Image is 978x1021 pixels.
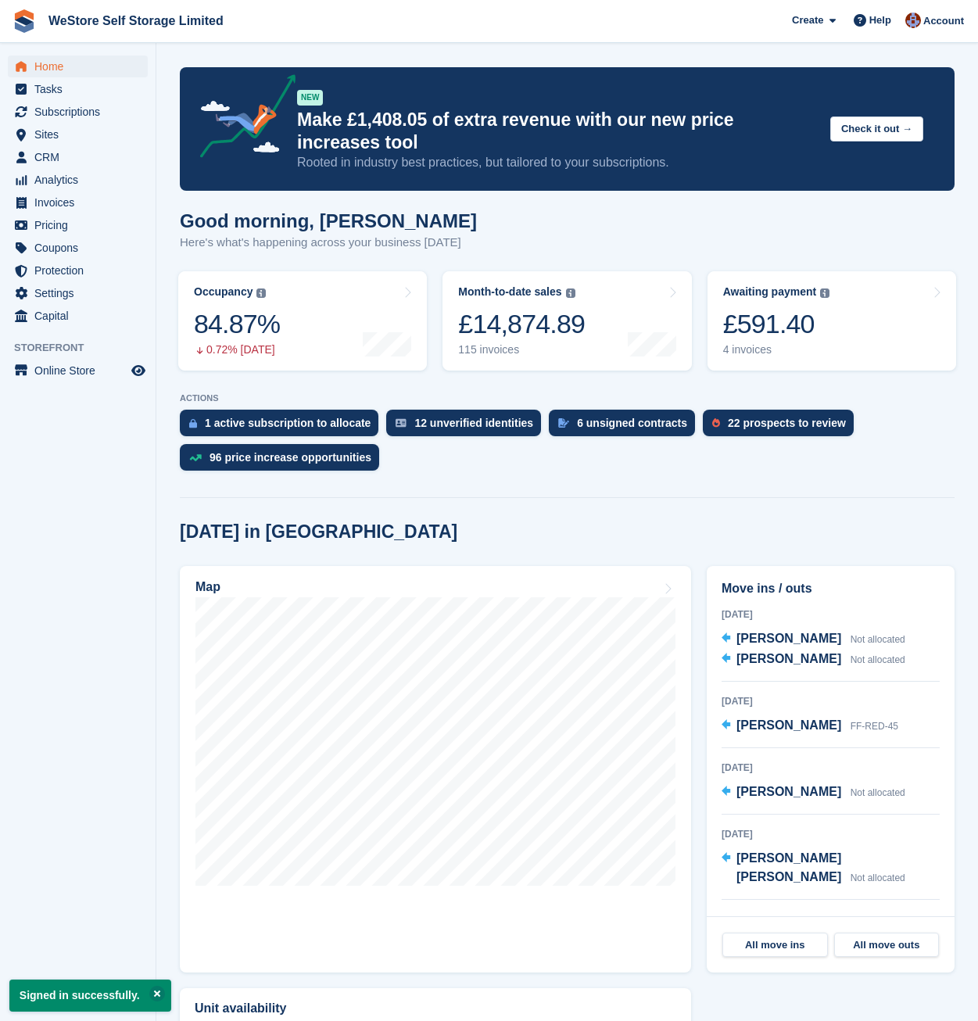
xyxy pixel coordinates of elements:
span: Help [869,13,891,28]
img: verify_identity-adf6edd0f0f0b5bbfe63781bf79b02c33cf7c696d77639b501bdc392416b5a36.svg [396,418,407,428]
p: Make £1,408.05 of extra revenue with our new price increases tool [297,109,818,154]
div: 22 prospects to review [728,417,846,429]
img: contract_signature_icon-13c848040528278c33f63329250d36e43548de30e8caae1d1a13099fd9432cc5.svg [558,418,569,428]
a: [PERSON_NAME] [PERSON_NAME] Not allocated [722,849,940,888]
span: Tasks [34,78,128,100]
span: CRM [34,146,128,168]
a: menu [8,192,148,213]
span: Home [34,56,128,77]
a: 22 prospects to review [703,410,862,444]
span: Analytics [34,169,128,191]
span: Settings [34,282,128,304]
div: Awaiting payment [723,285,817,299]
span: Subscriptions [34,101,128,123]
span: Protection [34,260,128,281]
span: Not allocated [851,634,905,645]
span: Not allocated [851,787,905,798]
div: [DATE] [722,694,940,708]
img: icon-info-grey-7440780725fd019a000dd9b08b2336e03edf1995a4989e88bcd33f0948082b44.svg [256,288,266,298]
div: 4 invoices [723,343,830,356]
a: [PERSON_NAME] Not allocated [722,629,905,650]
a: menu [8,101,148,123]
span: FF-RED-45 [851,721,898,732]
a: menu [8,78,148,100]
a: Occupancy 84.87% 0.72% [DATE] [178,271,427,371]
span: [PERSON_NAME] [736,652,841,665]
a: 6 unsigned contracts [549,410,703,444]
span: [PERSON_NAME] [736,718,841,732]
a: menu [8,169,148,191]
button: Check it out → [830,116,923,142]
h1: Good morning, [PERSON_NAME] [180,210,477,231]
div: 96 price increase opportunities [210,451,371,464]
a: menu [8,146,148,168]
a: 12 unverified identities [386,410,549,444]
img: icon-info-grey-7440780725fd019a000dd9b08b2336e03edf1995a4989e88bcd33f0948082b44.svg [820,288,829,298]
a: Map [180,566,691,973]
div: [DATE] [722,912,940,926]
span: Not allocated [851,872,905,883]
div: 1 active subscription to allocate [205,417,371,429]
span: Not allocated [851,654,905,665]
a: All move outs [834,933,940,958]
div: £14,874.89 [458,308,585,340]
p: Rooted in industry best practices, but tailored to your subscriptions. [297,154,818,171]
img: price-adjustments-announcement-icon-8257ccfd72463d97f412b2fc003d46551f7dbcb40ab6d574587a9cd5c0d94... [187,74,296,163]
span: Sites [34,124,128,145]
p: ACTIONS [180,393,955,403]
p: Here's what's happening across your business [DATE] [180,234,477,252]
a: menu [8,305,148,327]
a: 96 price increase opportunities [180,444,387,478]
span: Pricing [34,214,128,236]
img: stora-icon-8386f47178a22dfd0bd8f6a31ec36ba5ce8667c1dd55bd0f319d3a0aa187defe.svg [13,9,36,33]
a: menu [8,56,148,77]
span: [PERSON_NAME] [736,632,841,645]
a: Awaiting payment £591.40 4 invoices [708,271,956,371]
h2: Map [195,580,220,594]
a: menu [8,124,148,145]
div: NEW [297,90,323,106]
a: All move ins [722,933,828,958]
a: [PERSON_NAME] Not allocated [722,783,905,803]
a: menu [8,237,148,259]
div: 0.72% [DATE] [194,343,280,356]
a: Preview store [129,361,148,380]
div: 115 invoices [458,343,585,356]
div: Occupancy [194,285,253,299]
a: menu [8,282,148,304]
img: price_increase_opportunities-93ffe204e8149a01c8c9dc8f82e8f89637d9d84a8eef4429ea346261dce0b2c0.svg [189,454,202,461]
span: Create [792,13,823,28]
div: 84.87% [194,308,280,340]
div: Month-to-date sales [458,285,561,299]
div: 6 unsigned contracts [577,417,687,429]
span: Online Store [34,360,128,382]
h2: [DATE] in [GEOGRAPHIC_DATA] [180,521,457,543]
img: icon-info-grey-7440780725fd019a000dd9b08b2336e03edf1995a4989e88bcd33f0948082b44.svg [566,288,575,298]
span: Invoices [34,192,128,213]
span: Storefront [14,340,156,356]
h2: Unit availability [195,1001,286,1016]
span: Capital [34,305,128,327]
img: active_subscription_to_allocate_icon-d502201f5373d7db506a760aba3b589e785aa758c864c3986d89f69b8ff3... [189,418,197,428]
a: 1 active subscription to allocate [180,410,386,444]
a: menu [8,260,148,281]
img: prospect-51fa495bee0391a8d652442698ab0144808aea92771e9ea1ae160a38d050c398.svg [712,418,720,428]
div: [DATE] [722,607,940,622]
span: [PERSON_NAME] [PERSON_NAME] [736,851,841,883]
a: [PERSON_NAME] FF-RED-45 [722,716,898,736]
div: £591.40 [723,308,830,340]
div: 12 unverified identities [414,417,533,429]
span: Coupons [34,237,128,259]
a: WeStore Self Storage Limited [42,8,230,34]
div: [DATE] [722,827,940,841]
p: Signed in successfully. [9,980,171,1012]
a: Month-to-date sales £14,874.89 115 invoices [442,271,691,371]
h2: Move ins / outs [722,579,940,598]
div: [DATE] [722,761,940,775]
a: menu [8,360,148,382]
a: menu [8,214,148,236]
span: [PERSON_NAME] [736,785,841,798]
a: [PERSON_NAME] Not allocated [722,650,905,670]
span: Account [923,13,964,29]
img: Anthony Hobbs [905,13,921,28]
